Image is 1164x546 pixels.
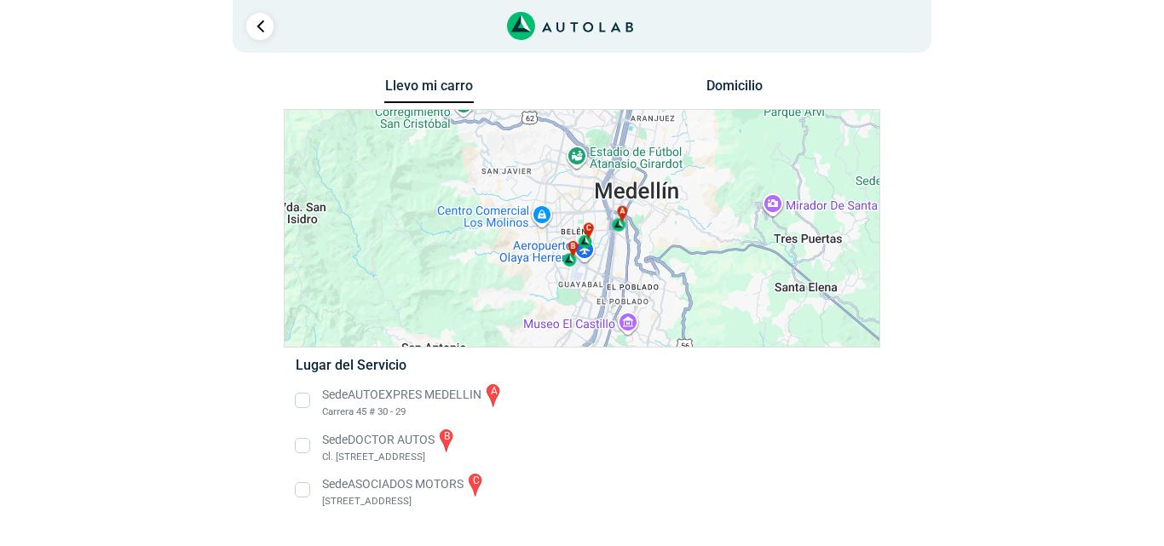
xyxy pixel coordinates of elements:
[586,222,591,234] span: c
[571,241,576,253] span: b
[507,17,634,33] a: Link al sitio de autolab
[384,78,474,104] button: Llevo mi carro
[246,13,274,40] a: Ir al paso anterior
[690,78,780,102] button: Domicilio
[296,357,867,373] h5: Lugar del Servicio
[619,206,625,218] span: a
